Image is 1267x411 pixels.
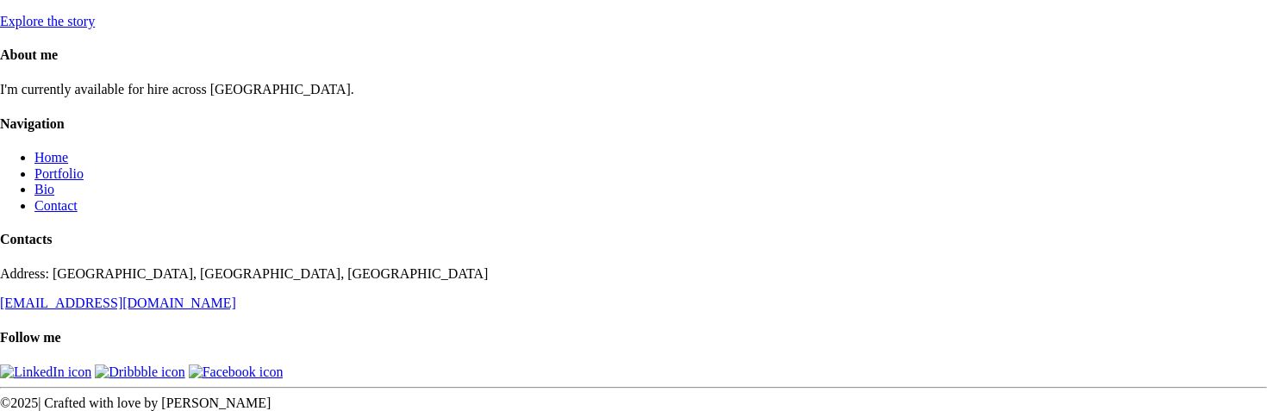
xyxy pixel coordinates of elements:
[189,364,284,380] img: Facebook icon
[34,198,78,213] a: Contact
[34,166,84,181] a: Portfolio
[34,150,68,165] a: Home
[95,364,184,380] img: Dribbble icon
[34,182,54,196] a: Bio
[10,395,38,410] span: 2025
